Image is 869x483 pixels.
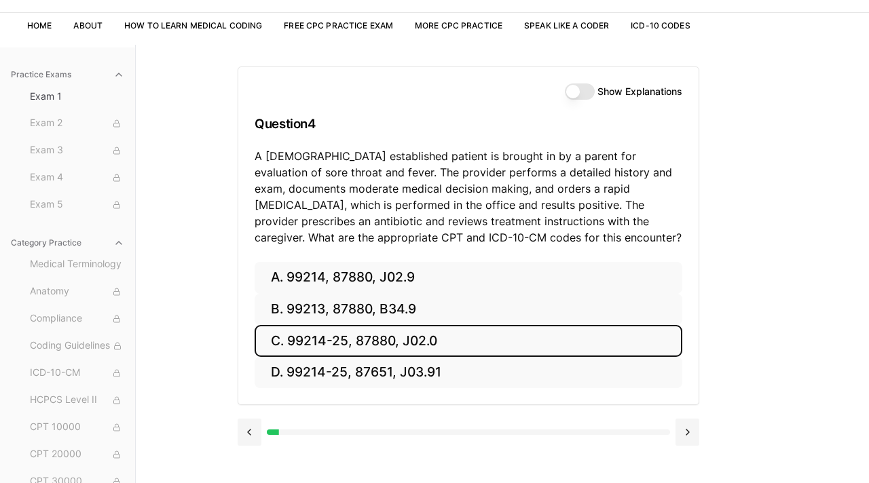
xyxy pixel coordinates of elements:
[24,281,130,303] button: Anatomy
[415,20,502,31] a: More CPC Practice
[24,113,130,134] button: Exam 2
[30,284,124,299] span: Anatomy
[30,447,124,462] span: CPT 20000
[30,116,124,131] span: Exam 2
[30,170,124,185] span: Exam 4
[24,335,130,357] button: Coding Guidelines
[524,20,609,31] a: Speak Like a Coder
[30,393,124,408] span: HCPCS Level II
[24,140,130,161] button: Exam 3
[255,325,682,357] button: C. 99214-25, 87880, J02.0
[27,20,52,31] a: Home
[255,262,682,294] button: A. 99214, 87880, J02.9
[24,308,130,330] button: Compliance
[284,20,393,31] a: Free CPC Practice Exam
[24,167,130,189] button: Exam 4
[30,311,124,326] span: Compliance
[255,148,682,246] p: A [DEMOGRAPHIC_DATA] established patient is brought in by a parent for evaluation of sore throat ...
[30,143,124,158] span: Exam 3
[124,20,262,31] a: How to Learn Medical Coding
[5,232,130,254] button: Category Practice
[255,294,682,326] button: B. 99213, 87880, B34.9
[24,417,130,438] button: CPT 10000
[24,254,130,275] button: Medical Terminology
[30,366,124,381] span: ICD-10-CM
[30,339,124,353] span: Coding Guidelines
[255,104,682,144] h3: Question 4
[24,194,130,216] button: Exam 5
[24,444,130,465] button: CPT 20000
[30,90,124,103] span: Exam 1
[24,85,130,107] button: Exam 1
[30,257,124,272] span: Medical Terminology
[24,362,130,384] button: ICD-10-CM
[73,20,103,31] a: About
[5,64,130,85] button: Practice Exams
[30,420,124,435] span: CPT 10000
[24,389,130,411] button: HCPCS Level II
[597,87,682,96] label: Show Explanations
[255,357,682,389] button: D. 99214-25, 87651, J03.91
[631,20,690,31] a: ICD-10 Codes
[30,197,124,212] span: Exam 5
